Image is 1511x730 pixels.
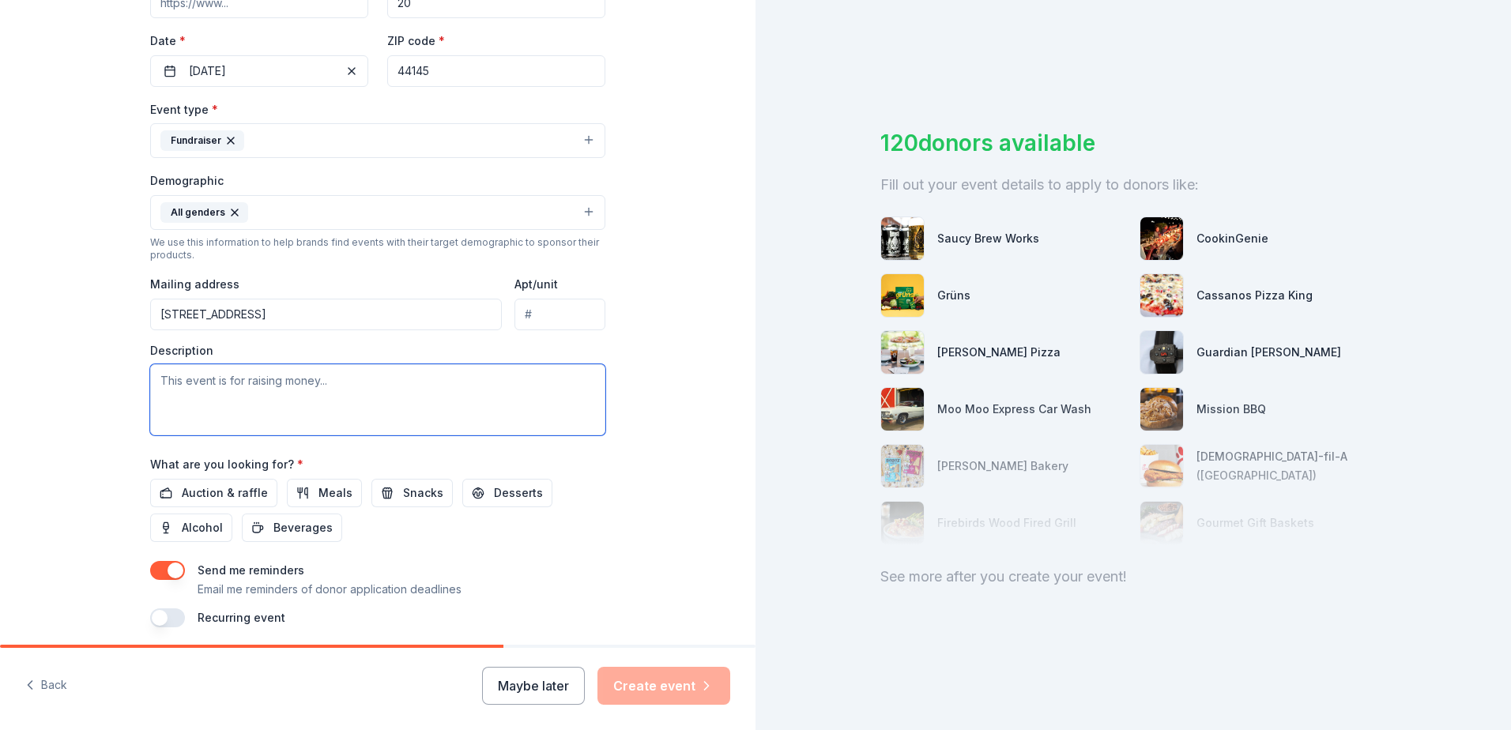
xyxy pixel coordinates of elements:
[318,484,352,502] span: Meals
[1140,274,1183,317] img: photo for Cassanos Pizza King
[880,564,1386,589] div: See more after you create your event!
[150,299,502,330] input: Enter a US address
[150,173,224,189] label: Demographic
[160,130,244,151] div: Fundraiser
[514,277,558,292] label: Apt/unit
[494,484,543,502] span: Desserts
[198,580,462,599] p: Email me reminders of donor application deadlines
[1196,343,1341,362] div: Guardian [PERSON_NAME]
[150,123,605,158] button: Fundraiser
[387,33,445,49] label: ZIP code
[482,667,585,705] button: Maybe later
[150,236,605,262] div: We use this information to help brands find events with their target demographic to sponsor their...
[881,274,924,317] img: photo for Grüns
[937,286,970,305] div: Grüns
[371,479,453,507] button: Snacks
[937,229,1039,248] div: Saucy Brew Works
[150,102,218,118] label: Event type
[1140,217,1183,260] img: photo for CookinGenie
[150,55,368,87] button: [DATE]
[462,479,552,507] button: Desserts
[880,126,1386,160] div: 120 donors available
[1196,286,1313,305] div: Cassanos Pizza King
[150,277,239,292] label: Mailing address
[1140,331,1183,374] img: photo for Guardian Angel Device
[182,484,268,502] span: Auction & raffle
[150,514,232,542] button: Alcohol
[160,202,248,223] div: All genders
[150,457,303,472] label: What are you looking for?
[25,669,67,702] button: Back
[403,484,443,502] span: Snacks
[150,479,277,507] button: Auction & raffle
[881,217,924,260] img: photo for Saucy Brew Works
[198,563,304,577] label: Send me reminders
[273,518,333,537] span: Beverages
[198,611,285,624] label: Recurring event
[150,33,368,49] label: Date
[387,55,605,87] input: 12345 (U.S. only)
[182,518,223,537] span: Alcohol
[150,343,213,359] label: Description
[880,172,1386,198] div: Fill out your event details to apply to donors like:
[1196,229,1268,248] div: CookinGenie
[287,479,362,507] button: Meals
[242,514,342,542] button: Beverages
[514,299,605,330] input: #
[150,195,605,230] button: All genders
[881,331,924,374] img: photo for Dewey's Pizza
[937,343,1061,362] div: [PERSON_NAME] Pizza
